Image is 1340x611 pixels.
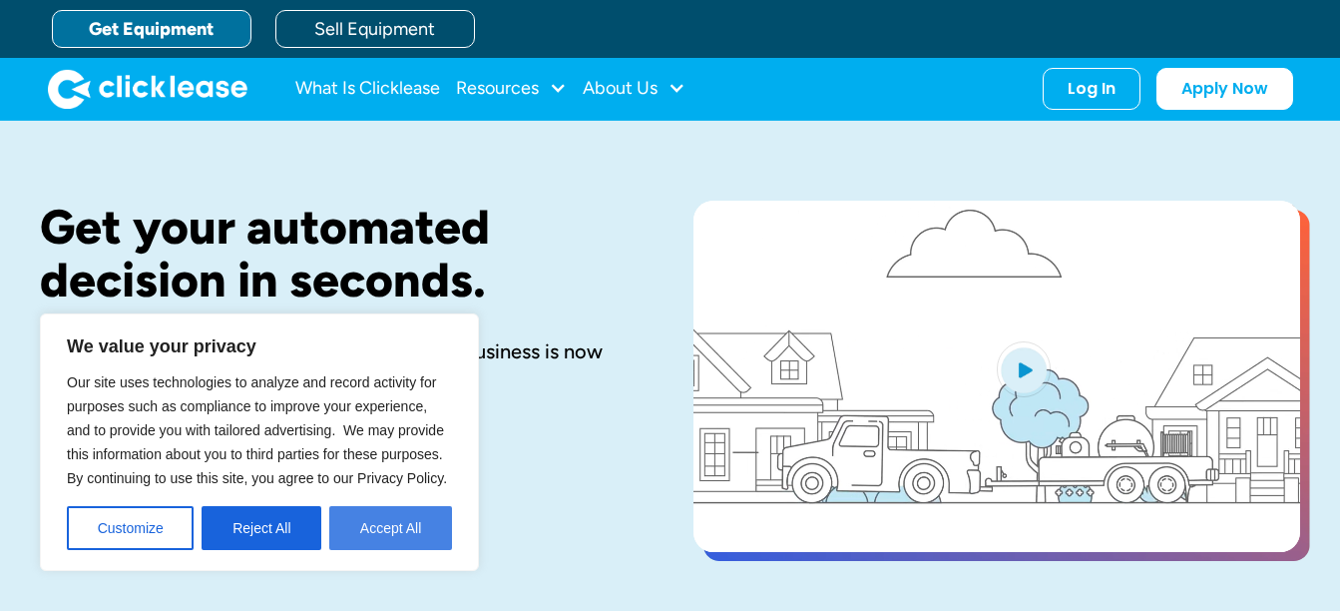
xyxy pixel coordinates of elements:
div: Log In [1068,79,1116,99]
div: Resources [456,69,567,109]
h1: Get your automated decision in seconds. [40,201,630,306]
a: Sell Equipment [275,10,475,48]
img: Clicklease logo [48,69,247,109]
img: Blue play button logo on a light blue circular background [997,341,1051,397]
a: Get Equipment [52,10,251,48]
a: open lightbox [693,201,1300,552]
p: We value your privacy [67,334,452,358]
button: Customize [67,506,194,550]
button: Accept All [329,506,452,550]
span: Our site uses technologies to analyze and record activity for purposes such as compliance to impr... [67,374,447,486]
div: About Us [583,69,685,109]
button: Reject All [202,506,321,550]
div: We value your privacy [40,313,479,571]
a: Apply Now [1156,68,1293,110]
a: home [48,69,247,109]
a: What Is Clicklease [295,69,440,109]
